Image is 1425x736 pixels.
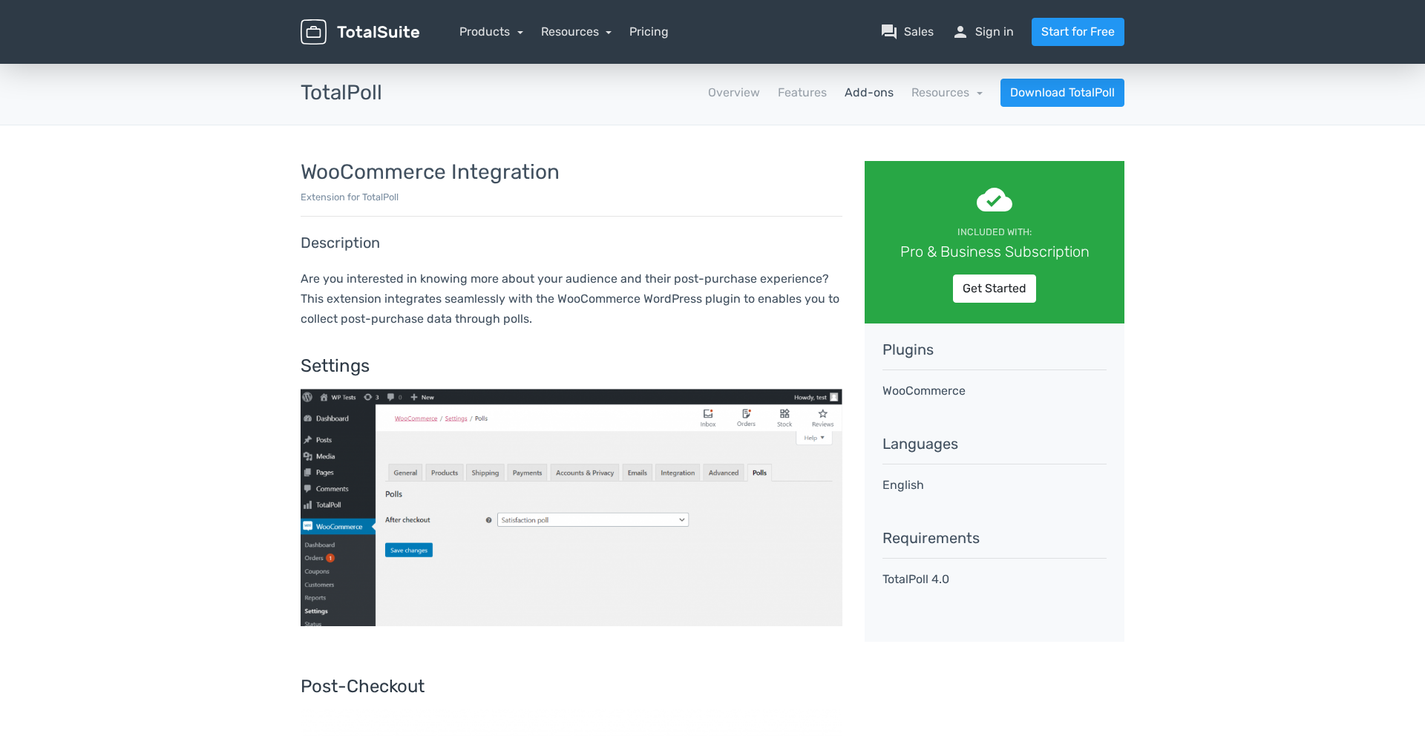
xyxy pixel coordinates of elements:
[301,234,842,251] h5: Description
[977,182,1012,217] span: cloud_done
[882,382,1107,400] p: WooCommerce
[629,23,669,41] a: Pricing
[301,269,842,329] p: Are you interested in knowing more about your audience and their post-purchase experience? This e...
[880,23,898,41] span: question_answer
[951,23,969,41] span: person
[301,389,842,626] img: WooCommerce integration with TotalPoll for after checkout polls
[778,84,827,102] a: Features
[882,571,1107,588] p: TotalPoll 4.0
[882,476,1107,494] p: English
[301,82,382,105] h3: TotalPoll
[880,23,934,41] a: question_answerSales
[885,240,1104,263] div: Pro & Business Subscription
[882,530,1107,546] h5: Requirements
[301,161,842,184] h3: WooCommerce Integration
[301,19,419,45] img: TotalSuite for WordPress
[1000,79,1124,107] a: Download TotalPoll
[459,24,523,39] a: Products
[708,84,760,102] a: Overview
[301,356,842,375] h4: Settings
[1032,18,1124,46] a: Start for Free
[845,84,894,102] a: Add-ons
[953,275,1036,303] a: Get Started
[882,341,1107,358] h5: plugins
[301,190,842,204] p: Extension for TotalPoll
[301,677,842,696] h4: Post-Checkout
[957,226,1032,237] small: Included with:
[541,24,612,39] a: Resources
[882,436,1107,452] h5: languages
[951,23,1014,41] a: personSign in
[911,85,983,99] a: Resources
